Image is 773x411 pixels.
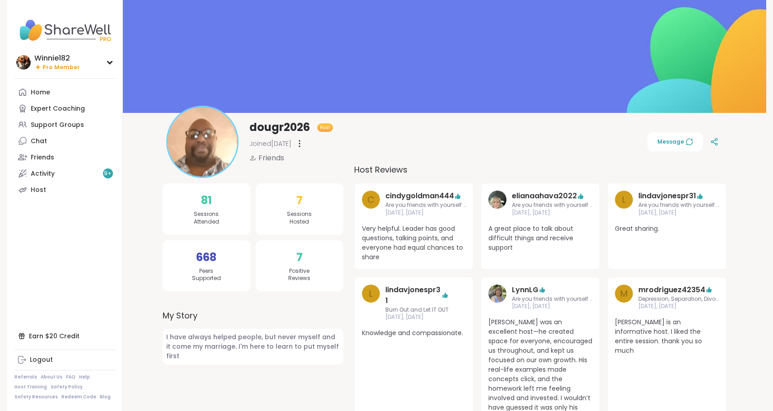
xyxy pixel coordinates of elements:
[196,249,216,266] span: 668
[362,224,466,262] span: Very helpful. Leader has good questions, talking points, and everyone had equal chances to share
[14,100,115,117] a: Expert Coaching
[638,191,696,201] a: lindavjonespr31
[192,267,221,283] span: Peers Supported
[31,121,84,130] div: Support Groups
[168,107,237,177] img: dougr2026
[296,249,303,266] span: 7
[647,132,703,151] button: Message
[51,384,83,390] a: Safety Policy
[320,124,330,131] span: Host
[100,394,111,400] a: Blog
[512,285,539,295] a: LynnLG
[287,210,312,226] span: Sessions Hosted
[16,55,31,70] img: Winnie182
[615,224,719,234] span: Great sharing.
[488,285,506,311] a: LynnLG
[163,309,343,322] label: My Story
[14,117,115,133] a: Support Groups
[615,191,633,217] a: l
[385,306,449,314] span: Burn Out and Let IT OUT
[362,328,466,338] span: Knowledge and compassionate.
[622,193,626,206] span: l
[42,64,80,71] span: Pro Member
[512,209,592,217] span: [DATE], [DATE]
[14,133,115,149] a: Chat
[163,329,343,364] span: I have always helped people, but never myself and it come my marriage. I'm here to learn to put m...
[34,53,80,63] div: Winnie182
[249,120,310,135] span: dougr2026
[615,285,633,311] a: m
[362,191,380,217] a: c
[14,84,115,100] a: Home
[385,285,441,306] a: lindavjonespr31
[31,153,54,162] div: Friends
[385,191,454,201] a: cindygoldman444
[638,285,705,295] a: mrodriguez42354
[296,192,303,209] span: 7
[14,384,47,390] a: Host Training
[638,201,719,209] span: Are you friends with yourself ?
[367,193,375,206] span: c
[31,169,55,178] div: Activity
[14,149,115,165] a: Friends
[385,209,466,217] span: [DATE], [DATE]
[638,209,719,217] span: [DATE], [DATE]
[14,14,115,46] img: ShareWell Nav Logo
[657,138,693,146] span: Message
[14,352,115,368] a: Logout
[14,394,58,400] a: Safety Resources
[66,374,75,380] a: FAQ
[488,191,506,209] img: elianaahava2022
[488,191,506,217] a: elianaahava2022
[31,88,50,97] div: Home
[620,287,628,300] span: m
[61,394,96,400] a: Redeem Code
[79,374,90,380] a: Help
[249,139,291,148] span: Joined [DATE]
[31,137,47,146] div: Chat
[31,104,85,113] div: Expert Coaching
[30,355,53,364] div: Logout
[288,267,310,283] span: Positive Reviews
[31,186,46,195] div: Host
[41,374,62,380] a: About Us
[512,191,577,201] a: elianaahava2022
[258,153,284,163] span: Friends
[512,303,592,310] span: [DATE], [DATE]
[362,285,380,322] a: l
[14,374,37,380] a: Referrals
[615,318,719,355] span: [PERSON_NAME] is an informative host. I liked the entire session. thank you so much
[512,295,592,303] span: Are you friends with yourself ?
[14,328,115,344] div: Earn $20 Credit
[488,285,506,303] img: LynnLG
[488,224,592,252] span: A great place to talk about difficult things and receive support
[14,165,115,182] a: Activity9+
[385,201,466,209] span: Are you friends with yourself ?
[194,210,219,226] span: Sessions Attended
[369,287,373,300] span: l
[638,295,719,303] span: Depression, Separation, Divorce!
[638,303,719,310] span: [DATE], [DATE]
[104,170,112,177] span: 9 +
[385,313,449,321] span: [DATE], [DATE]
[512,201,592,209] span: Are you friends with yourself ?
[14,182,115,198] a: Host
[201,192,212,209] span: 81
